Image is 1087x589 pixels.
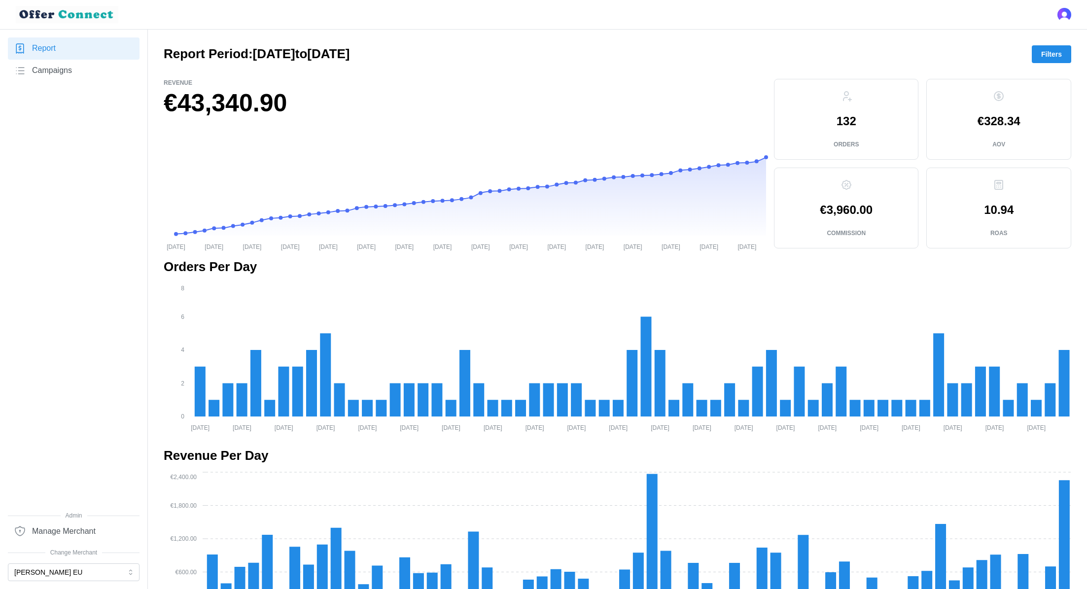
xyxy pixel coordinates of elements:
[233,424,251,431] tspan: [DATE]
[526,424,544,431] tspan: [DATE]
[1041,46,1062,63] span: Filters
[316,424,335,431] tspan: [DATE]
[985,424,1004,431] tspan: [DATE]
[164,87,766,119] h1: €43,340.90
[32,42,56,55] span: Report
[1057,8,1071,22] button: Open user button
[820,204,873,216] p: €3,960.00
[400,424,419,431] tspan: [DATE]
[32,65,72,77] span: Campaigns
[164,258,1071,276] h2: Orders Per Day
[662,243,680,250] tspan: [DATE]
[834,140,859,149] p: Orders
[818,424,837,431] tspan: [DATE]
[319,243,338,250] tspan: [DATE]
[1057,8,1071,22] img: 's logo
[651,424,669,431] tspan: [DATE]
[990,229,1008,238] p: ROAS
[992,140,1005,149] p: AOV
[281,243,300,250] tspan: [DATE]
[442,424,460,431] tspan: [DATE]
[1032,45,1071,63] button: Filters
[191,424,210,431] tspan: [DATE]
[243,243,262,250] tspan: [DATE]
[738,243,757,250] tspan: [DATE]
[164,447,1071,464] h2: Revenue Per Day
[624,243,642,250] tspan: [DATE]
[181,380,184,387] tspan: 2
[944,424,962,431] tspan: [DATE]
[8,520,140,542] a: Manage Merchant
[902,424,920,431] tspan: [DATE]
[509,243,528,250] tspan: [DATE]
[776,424,795,431] tspan: [DATE]
[693,424,711,431] tspan: [DATE]
[8,563,140,581] button: [PERSON_NAME] EU
[164,79,766,87] p: Revenue
[181,284,184,291] tspan: 8
[700,243,718,250] tspan: [DATE]
[395,243,414,250] tspan: [DATE]
[609,424,628,431] tspan: [DATE]
[567,424,586,431] tspan: [DATE]
[837,115,856,127] p: 132
[827,229,866,238] p: Commission
[8,37,140,60] a: Report
[181,313,184,320] tspan: 6
[735,424,753,431] tspan: [DATE]
[8,548,140,557] span: Change Merchant
[547,243,566,250] tspan: [DATE]
[175,569,197,576] tspan: €600.00
[357,243,376,250] tspan: [DATE]
[181,346,184,353] tspan: 4
[164,45,350,63] h2: Report Period: [DATE] to [DATE]
[8,511,140,520] span: Admin
[433,243,452,250] tspan: [DATE]
[471,243,490,250] tspan: [DATE]
[171,535,197,542] tspan: €1,200.00
[586,243,604,250] tspan: [DATE]
[484,424,502,431] tspan: [DATE]
[167,243,185,250] tspan: [DATE]
[1027,424,1046,431] tspan: [DATE]
[984,204,1014,216] p: 10.94
[32,525,96,538] span: Manage Merchant
[275,424,293,431] tspan: [DATE]
[358,424,377,431] tspan: [DATE]
[171,502,197,509] tspan: €1,800.00
[205,243,223,250] tspan: [DATE]
[16,6,118,23] img: loyalBe Logo
[181,413,184,420] tspan: 0
[978,115,1020,127] p: €328.34
[860,424,878,431] tspan: [DATE]
[171,474,197,481] tspan: €2,400.00
[8,60,140,82] a: Campaigns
